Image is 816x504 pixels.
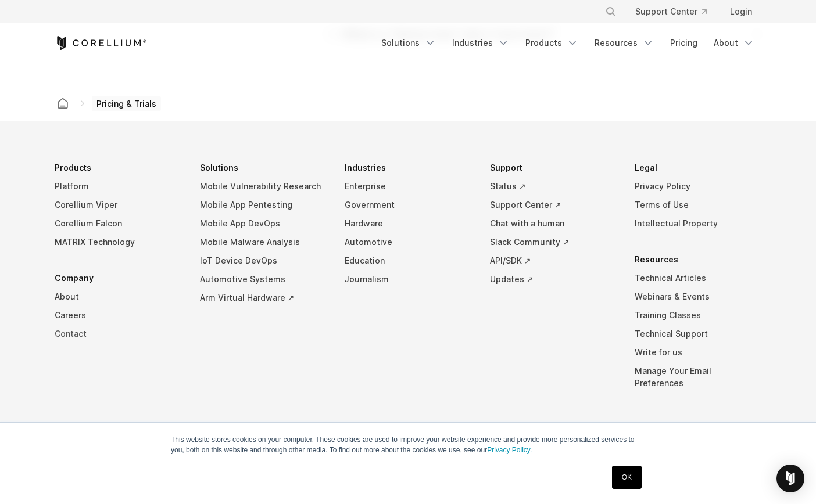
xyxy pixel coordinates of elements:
[635,214,761,233] a: Intellectual Property
[345,233,471,251] a: Automotive
[663,33,704,53] a: Pricing
[200,251,327,270] a: IoT Device DevOps
[518,33,585,53] a: Products
[635,269,761,287] a: Technical Articles
[345,270,471,289] a: Journalism
[92,96,161,112] span: Pricing & Trials
[490,233,617,251] a: Slack Community ↗
[55,36,147,50] a: Corellium Home
[345,214,471,233] a: Hardware
[635,325,761,343] a: Technical Support
[374,33,761,53] div: Navigation Menu
[55,196,181,214] a: Corellium Viper
[345,177,471,196] a: Enterprise
[55,233,181,251] a: MATRIX Technology
[55,306,181,325] a: Careers
[635,362,761,393] a: Manage Your Email Preferences
[200,196,327,214] a: Mobile App Pentesting
[55,214,181,233] a: Corellium Falcon
[52,95,73,111] a: Corellium home
[345,251,471,270] a: Education
[490,251,617,270] a: API/SDK ↗
[707,33,761,53] a: About
[445,33,516,53] a: Industries
[626,1,716,22] a: Support Center
[200,177,327,196] a: Mobile Vulnerability Research
[490,214,617,233] a: Chat with a human
[55,287,181,306] a: About
[55,159,761,410] div: Navigation Menu
[635,306,761,325] a: Training Classes
[635,343,761,362] a: Write for us
[591,1,761,22] div: Navigation Menu
[612,466,642,489] a: OK
[776,465,804,492] div: Open Intercom Messenger
[490,196,617,214] a: Support Center ↗
[200,233,327,251] a: Mobile Malware Analysis
[588,33,661,53] a: Resources
[345,196,471,214] a: Government
[171,434,645,455] p: This website stores cookies on your computer. These cookies are used to improve your website expe...
[635,287,761,306] a: Webinars & Events
[487,446,532,454] a: Privacy Policy.
[374,33,443,53] a: Solutions
[55,177,181,196] a: Platform
[600,1,621,22] button: Search
[635,196,761,214] a: Terms of Use
[490,177,617,196] a: Status ↗
[200,289,327,307] a: Arm Virtual Hardware ↗
[490,270,617,289] a: Updates ↗
[721,1,761,22] a: Login
[200,214,327,233] a: Mobile App DevOps
[55,325,181,343] a: Contact
[635,177,761,196] a: Privacy Policy
[200,270,327,289] a: Automotive Systems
